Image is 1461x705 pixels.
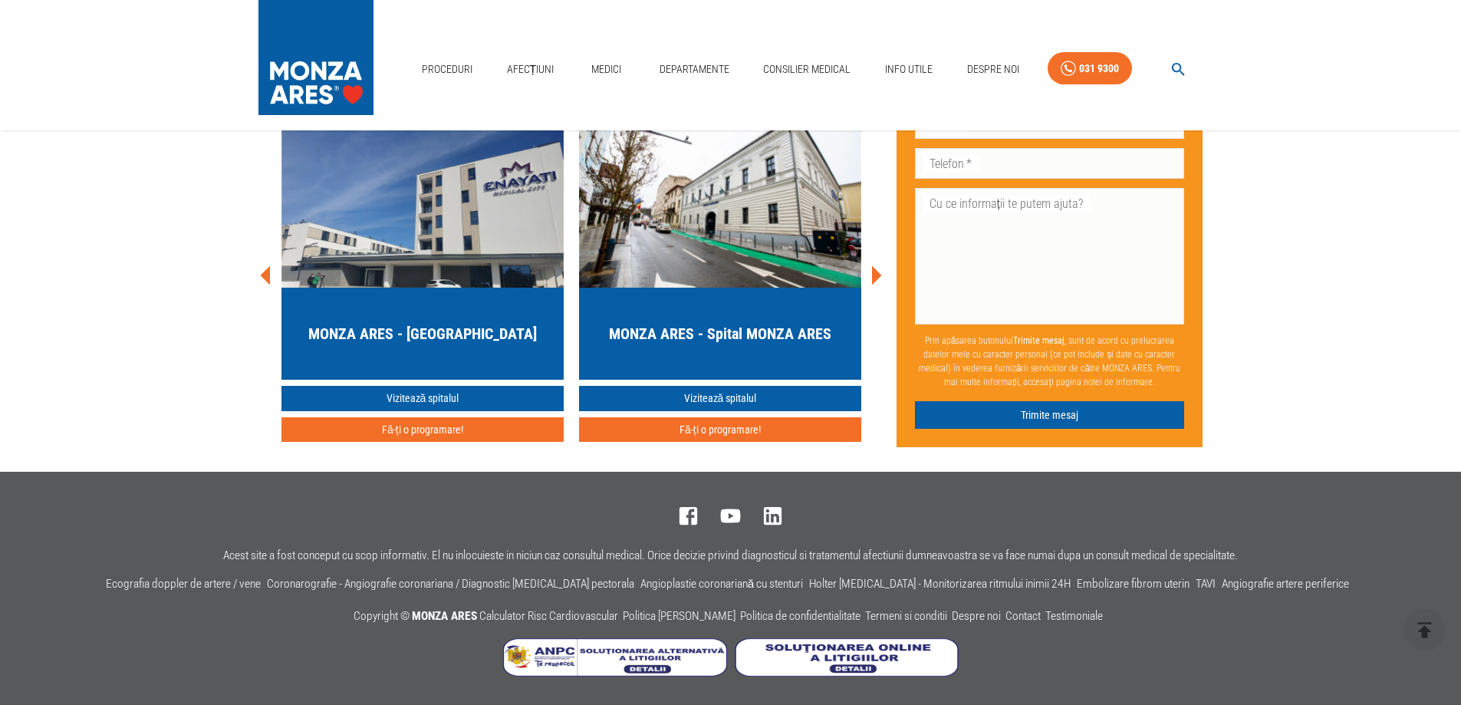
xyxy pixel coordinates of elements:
img: Soluționarea online a litigiilor [735,638,959,677]
a: Angiografie artere periferice [1222,577,1349,591]
a: Afecțiuni [501,54,561,85]
a: 031 9300 [1048,52,1132,85]
a: MONZA ARES - Spital MONZA ARES [579,104,861,380]
p: Prin apăsarea butonului , sunt de acord cu prelucrarea datelor mele cu caracter personal (ce pot ... [915,328,1185,395]
a: Ecografia doppler de artere / vene [106,577,261,591]
a: Soluționarea online a litigiilor [735,665,959,680]
a: Politica [PERSON_NAME] [623,609,735,623]
a: Vizitează spitalul [579,386,861,411]
a: Soluționarea Alternativă a Litigiilor [503,665,735,680]
a: Testimoniale [1045,609,1103,623]
div: 031 9300 [1079,59,1119,78]
span: MONZA ARES [412,609,477,623]
a: Proceduri [416,54,479,85]
img: MONZA ARES Bucuresti [281,104,564,288]
a: Despre noi [952,609,1001,623]
a: Departamente [653,54,735,85]
button: Fă-ți o programare! [579,417,861,443]
p: Copyright © [354,607,1107,627]
a: MONZA ARES - [GEOGRAPHIC_DATA] [281,104,564,380]
p: Acest site a fost conceput cu scop informativ. El nu inlocuieste in niciun caz consultul medical.... [223,549,1238,562]
a: Info Utile [879,54,939,85]
h5: MONZA ARES - [GEOGRAPHIC_DATA] [308,323,537,344]
a: Contact [1005,609,1041,623]
img: MONZA ARES Cluj-Napoca [579,104,861,288]
a: TAVI [1196,577,1216,591]
h5: MONZA ARES - Spital MONZA ARES [609,323,831,344]
b: Trimite mesaj [1013,335,1064,346]
a: Despre Noi [961,54,1025,85]
a: Politica de confidentialitate [740,609,860,623]
a: Consilier Medical [757,54,857,85]
a: Angioplastie coronariană cu stenturi [640,577,804,591]
a: Embolizare fibrom uterin [1077,577,1190,591]
button: Trimite mesaj [915,401,1185,430]
button: Fă-ți o programare! [281,417,564,443]
a: Calculator Risc Cardiovascular [479,609,618,623]
a: Holter [MEDICAL_DATA] - Monitorizarea ritmului inimii 24H [809,577,1071,591]
button: delete [1403,609,1446,651]
img: Soluționarea Alternativă a Litigiilor [503,638,727,677]
a: Vizitează spitalul [281,386,564,411]
a: Medici [582,54,631,85]
a: Termeni si conditii [865,609,947,623]
a: Coronarografie - Angiografie coronariana / Diagnostic [MEDICAL_DATA] pectorala [267,577,634,591]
